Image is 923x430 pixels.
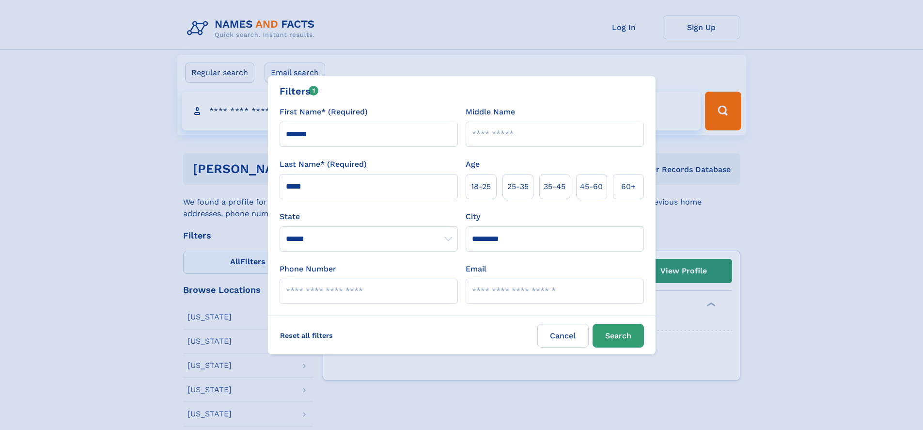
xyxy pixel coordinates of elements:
[471,181,491,192] span: 18‑25
[280,211,458,223] label: State
[280,106,368,118] label: First Name* (Required)
[466,106,515,118] label: Middle Name
[280,84,319,98] div: Filters
[466,159,480,170] label: Age
[280,263,336,275] label: Phone Number
[507,181,529,192] span: 25‑35
[544,181,565,192] span: 35‑45
[274,324,339,347] label: Reset all filters
[466,211,480,223] label: City
[621,181,636,192] span: 60+
[580,181,603,192] span: 45‑60
[593,324,644,348] button: Search
[466,263,486,275] label: Email
[537,324,589,348] label: Cancel
[280,159,367,170] label: Last Name* (Required)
